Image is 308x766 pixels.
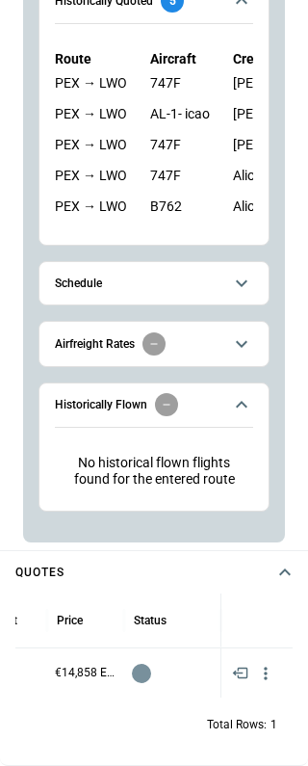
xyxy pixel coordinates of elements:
[55,262,253,305] button: Schedule
[270,717,277,733] p: 1
[55,51,127,67] p: Route
[150,198,210,222] div: B762
[55,399,147,411] h6: Historically Flown
[55,75,127,98] div: PEX → (live) → AAQ → (live) → LWO
[134,614,167,627] div: Status
[55,137,127,160] div: PEX → (live) → SFO → (live) → LWO
[55,198,127,222] div: UUYP → (live) → AAQ → (live) → LWO
[150,75,210,98] div: 747F
[15,568,64,577] h4: Quotes
[55,36,253,237] div: Historically Quoted5
[55,665,116,681] p: €14,858 EUR
[55,439,253,503] p: No historical flown flights found for the entered route
[55,383,253,428] button: Historically Flown
[57,614,83,627] div: Price
[150,51,210,67] p: Aircraft
[55,338,135,351] h6: Airfreight Rates
[55,277,102,290] h6: Schedule
[132,648,213,698] div: Saved
[136,667,147,680] span: saved
[207,717,267,733] p: Total Rows:
[150,168,210,191] div: 747F
[55,439,253,503] div: Historically Flown
[228,661,252,685] button: Insert quote content into email
[55,168,127,191] div: UUYP → (live) → AAQ → (live) → LWO
[55,106,127,129] div: PEX → (live) → AAQ → (live) → LWO → (positioning) → SFO
[150,137,210,160] div: 747F
[55,322,253,365] button: Airfreight Rates
[150,106,210,129] div: AL-1- icao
